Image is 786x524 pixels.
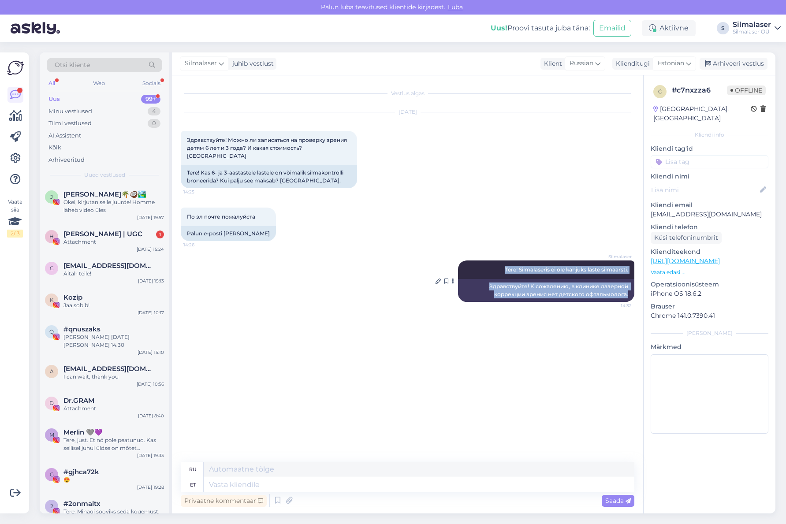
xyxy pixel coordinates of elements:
[138,349,164,356] div: [DATE] 15:10
[63,270,164,278] div: Aitäh teile!
[651,302,768,311] p: Brauser
[63,500,101,508] span: #2onmaltx
[137,381,164,387] div: [DATE] 10:56
[651,247,768,256] p: Klienditeekond
[137,452,164,459] div: [DATE] 19:33
[47,78,57,89] div: All
[651,268,768,276] p: Vaata edasi ...
[491,24,507,32] b: Uus!
[141,95,160,104] div: 99+
[63,262,155,270] span: Caroline48250@hotmail.com
[717,22,729,34] div: S
[48,143,61,152] div: Kõik
[651,223,768,232] p: Kliendi telefon
[612,59,650,68] div: Klienditugi
[185,59,217,68] span: Silmalaser
[50,297,54,303] span: K
[63,301,164,309] div: Jaa sobib!
[491,23,590,33] div: Proovi tasuta juba täna:
[84,171,125,179] span: Uued vestlused
[49,233,54,240] span: H
[63,405,164,413] div: Attachment
[156,230,164,238] div: 1
[50,471,54,478] span: g
[48,95,60,104] div: Uus
[651,342,768,352] p: Märkmed
[63,333,164,349] div: [PERSON_NAME] [DATE][PERSON_NAME] 14.30
[50,265,54,271] span: C
[63,190,146,198] span: Janete Aas🌴🥥🏞️
[181,226,276,241] div: Palun e-posti [PERSON_NAME]
[651,210,768,219] p: [EMAIL_ADDRESS][DOMAIN_NAME]
[189,462,197,477] div: ru
[642,20,696,36] div: Aktiivne
[651,185,758,195] input: Lisa nimi
[700,58,767,70] div: Arhiveeri vestlus
[651,257,720,265] a: [URL][DOMAIN_NAME]
[7,59,24,76] img: Askly Logo
[187,137,348,159] span: Здравствуйте! Можно ли записаться на проверку зрения детям 6 лет и 3 года? И какая стоимость? [GE...
[190,477,196,492] div: et
[138,309,164,316] div: [DATE] 10:17
[658,88,662,95] span: c
[599,302,632,309] span: 14:32
[63,468,99,476] span: #gjhca72k
[63,436,164,452] div: Tere, just. Et nö pole peatunud. Kas sellisel juhul üldse on mõtet kontrollida, kas sobiksin oper...
[651,280,768,289] p: Operatsioonisüsteem
[505,266,628,273] span: Tere! Silmalaseris ei ole kahjuks laste silmaarsti.
[63,238,164,246] div: Attachment
[49,431,54,438] span: M
[50,503,53,509] span: 2
[63,294,82,301] span: Kozip
[727,85,766,95] span: Offline
[181,108,634,116] div: [DATE]
[137,484,164,491] div: [DATE] 19:28
[445,3,466,11] span: Luba
[181,165,357,188] div: Tere! Kas 6- ja 3-aastastele lastele on võimalik silmakontrolli broneerida? Kui palju see maksab?...
[7,230,23,238] div: 2 / 3
[49,400,54,406] span: D
[63,428,103,436] span: Merlin 🩶💜
[63,365,155,373] span: aulikkihellberg@hotmail.com
[48,156,85,164] div: Arhiveeritud
[91,78,107,89] div: Web
[187,213,255,220] span: По эл почте пожалуйста
[733,21,771,28] div: Silmalaser
[229,59,274,68] div: juhib vestlust
[55,60,90,70] span: Otsi kliente
[651,144,768,153] p: Kliendi tag'id
[63,508,164,524] div: Tere. Minagi sooviks seda kogemust, et olla taas nägija. [PERSON_NAME] alates neljandast klassist...
[183,242,216,248] span: 14:26
[63,325,101,333] span: #qnuszaks
[570,59,593,68] span: Russian
[181,495,267,507] div: Privaatne kommentaar
[7,198,23,238] div: Vaata siia
[183,189,216,195] span: 14:25
[651,155,768,168] input: Lisa tag
[733,21,781,35] a: SilmalaserSilmalaser OÜ
[141,78,162,89] div: Socials
[651,172,768,181] p: Kliendi nimi
[651,289,768,298] p: iPhone OS 18.6.2
[657,59,684,68] span: Estonian
[63,198,164,214] div: Okei, kirjutan selle juurde! Homme läheb video üles
[540,59,562,68] div: Klient
[651,131,768,139] div: Kliendi info
[48,119,92,128] div: Tiimi vestlused
[63,476,164,484] div: 😍
[593,20,631,37] button: Emailid
[48,107,92,116] div: Minu vestlused
[138,278,164,284] div: [DATE] 15:13
[653,104,751,123] div: [GEOGRAPHIC_DATA], [GEOGRAPHIC_DATA]
[50,193,53,200] span: J
[672,85,727,96] div: # c7nxzza6
[138,413,164,419] div: [DATE] 8:40
[605,497,631,505] span: Saada
[63,397,94,405] span: Dr.GRAM
[63,230,142,238] span: Helge Kalde | UGC
[50,368,54,375] span: a
[651,201,768,210] p: Kliendi email
[458,279,634,302] div: Здравствуйте! К сожалению, в клинике лазерной коррекции зрения нет детского офтальмолога.
[63,373,164,381] div: I can wait, thank you
[599,253,632,260] span: Silmalaser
